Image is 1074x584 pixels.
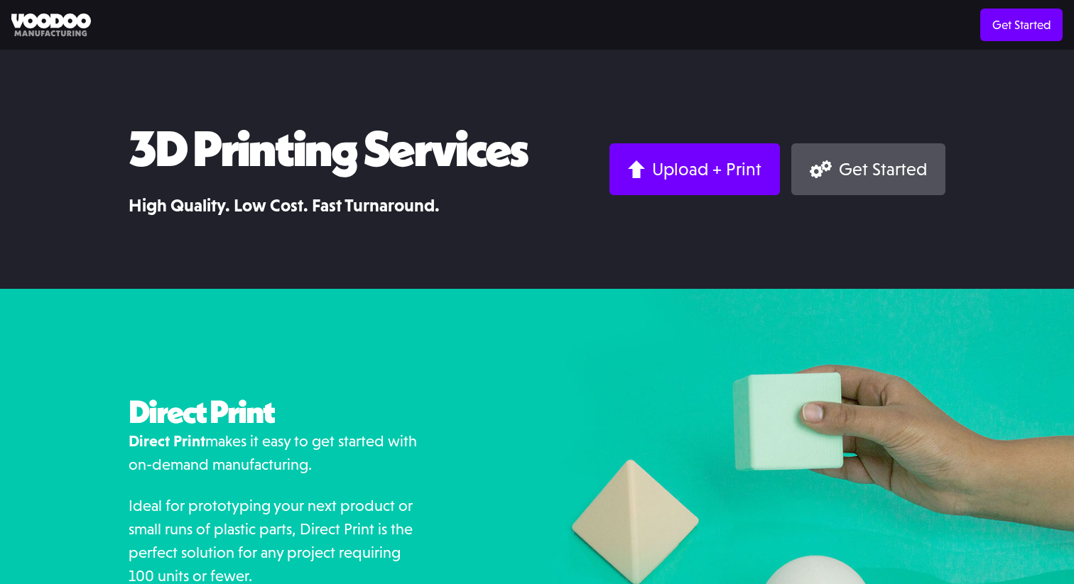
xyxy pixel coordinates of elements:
img: Voodoo Manufacturing logo [11,13,91,37]
a: Get Started [791,143,945,195]
h2: Direct Print [129,395,430,430]
strong: Direct Print [129,432,205,450]
h3: High Quality. Low Cost. Fast Turnaround. [129,193,527,218]
div: Get Started [839,158,927,180]
div: Upload + Print [652,158,761,180]
img: Gears [810,160,832,178]
p: makes it easy to get started with on-demand manufacturing. [129,429,430,476]
a: Upload + Print [609,143,780,195]
a: Get Started [980,9,1063,41]
img: Arrow up [628,160,645,178]
h1: 3D Printing Services [129,121,527,175]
